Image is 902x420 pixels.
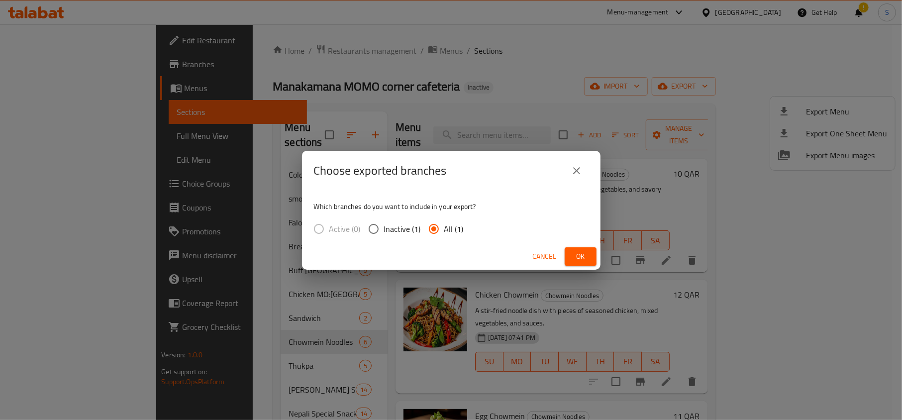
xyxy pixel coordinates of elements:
[573,250,589,263] span: Ok
[529,247,561,266] button: Cancel
[533,250,557,263] span: Cancel
[444,223,464,235] span: All (1)
[314,163,447,179] h2: Choose exported branches
[314,202,589,211] p: Which branches do you want to include in your export?
[384,223,421,235] span: Inactive (1)
[565,159,589,183] button: close
[329,223,361,235] span: Active (0)
[565,247,597,266] button: Ok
